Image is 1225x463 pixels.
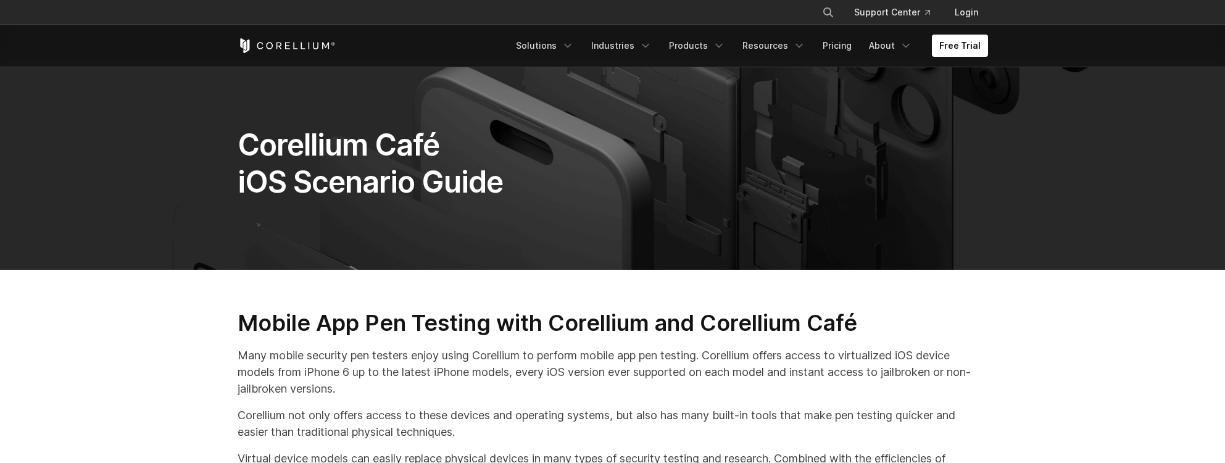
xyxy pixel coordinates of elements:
p: Corellium not only offers access to these devices and operating systems, but also has many built-... [238,407,988,440]
a: About [862,35,920,57]
div: Navigation Menu [807,1,988,23]
a: Products [662,35,733,57]
div: Navigation Menu [509,35,988,57]
a: Solutions [509,35,581,57]
a: Free Trial [932,35,988,57]
h2: Mobile App Pen Testing with Corellium and Corellium Café [238,309,988,337]
a: Resources [735,35,813,57]
a: Pricing [815,35,859,57]
a: Industries [584,35,659,57]
a: Support Center [844,1,940,23]
p: Many mobile security pen testers enjoy using Corellium to perform mobile app pen testing. Corelli... [238,347,988,397]
span: Corellium Café iOS Scenario Guide [238,127,504,200]
button: Search [817,1,839,23]
a: Corellium Home [238,38,336,53]
a: Login [945,1,988,23]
